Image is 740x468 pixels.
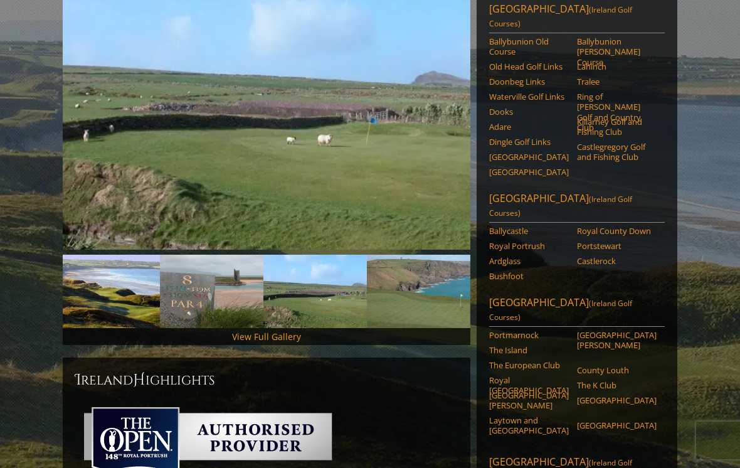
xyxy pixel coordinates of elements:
a: The Island [489,345,569,355]
a: Ring of [PERSON_NAME] Golf and Country Club [577,92,657,132]
a: [GEOGRAPHIC_DATA][PERSON_NAME] [489,390,569,411]
a: [GEOGRAPHIC_DATA](Ireland Golf Courses) [489,2,665,33]
a: Ballycastle [489,226,569,236]
h2: Ireland ighlights [75,370,458,390]
a: Royal [GEOGRAPHIC_DATA] [489,375,569,396]
a: Royal County Down [577,226,657,236]
a: Castlegregory Golf and Fishing Club [577,142,657,162]
a: The European Club [489,360,569,370]
a: Portstewart [577,241,657,251]
a: Portmarnock [489,330,569,340]
a: Ballybunion [PERSON_NAME] Course [577,36,657,67]
a: Adare [489,122,569,132]
a: [GEOGRAPHIC_DATA] [489,167,569,177]
a: [GEOGRAPHIC_DATA] [489,152,569,162]
a: Killarney Golf and Fishing Club [577,117,657,137]
a: Ardglass [489,256,569,266]
a: Royal Portrush [489,241,569,251]
a: Castlerock [577,256,657,266]
a: Old Head Golf Links [489,61,569,72]
a: Doonbeg Links [489,77,569,87]
a: [GEOGRAPHIC_DATA](Ireland Golf Courses) [489,191,665,223]
a: County Louth [577,365,657,375]
a: Waterville Golf Links [489,92,569,102]
a: Bushfoot [489,271,569,281]
a: View Full Gallery [232,331,301,343]
a: Laytown and [GEOGRAPHIC_DATA] [489,415,569,436]
a: [GEOGRAPHIC_DATA](Ireland Golf Courses) [489,295,665,327]
a: Dingle Golf Links [489,137,569,147]
span: H [133,370,145,390]
a: [GEOGRAPHIC_DATA][PERSON_NAME] [577,330,657,351]
a: Tralee [577,77,657,87]
a: The K Club [577,380,657,390]
a: [GEOGRAPHIC_DATA] [577,420,657,430]
a: Lahinch [577,61,657,72]
a: [GEOGRAPHIC_DATA] [577,395,657,405]
a: Ballybunion Old Course [489,36,569,57]
a: Dooks [489,107,569,117]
